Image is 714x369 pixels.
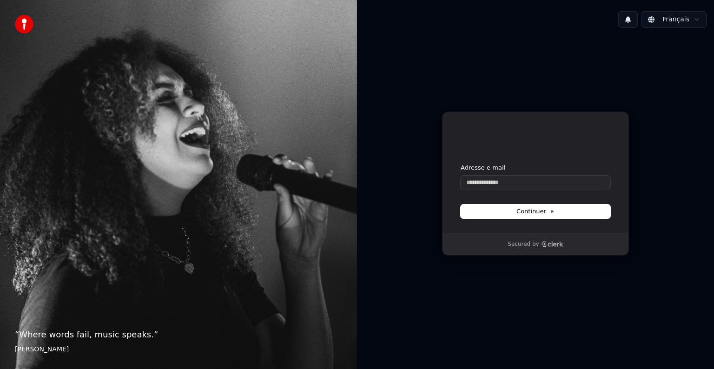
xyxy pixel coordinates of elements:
[516,207,555,216] span: Continuer
[15,345,342,354] footer: [PERSON_NAME]
[508,241,539,248] p: Secured by
[15,15,33,33] img: youka
[461,164,505,172] label: Adresse e-mail
[541,241,563,247] a: Clerk logo
[461,204,610,218] button: Continuer
[15,328,342,341] p: “ Where words fail, music speaks. ”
